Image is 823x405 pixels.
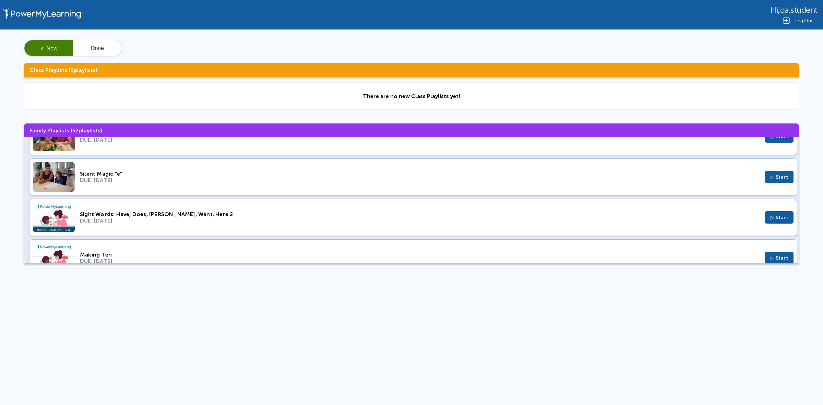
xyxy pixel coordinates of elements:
[24,40,73,57] button: ✓New
[80,258,760,264] div: DUE: [DATE]
[795,18,812,23] span: Log Out
[80,251,760,258] div: Making Ten
[780,5,818,15] span: qa.student
[771,174,788,180] span: ▷ Start
[80,211,760,217] div: Sight Words: Have, Does, [PERSON_NAME], Want, Here 2
[765,252,794,264] button: ▷ Start
[33,162,75,192] img: Thumbnail
[24,63,799,77] h3: Class Playlists ( playlists)
[771,255,788,261] span: ▷ Start
[73,40,122,57] button: Done
[40,46,44,51] span: ✓
[771,215,788,221] span: ▷ Start
[80,217,760,224] div: DUE: [DATE]
[24,123,799,137] h3: Family Playlists ( playlists)
[72,127,79,134] span: 52
[765,211,794,224] button: ▷ Start
[80,177,760,183] div: DUE: [DATE]
[794,374,818,400] iframe: Chat
[770,5,778,15] span: Hi
[765,171,794,183] button: ▷ Start
[33,243,75,273] img: Thumbnail
[770,5,818,15] div: ,
[70,67,74,73] span: 0
[80,136,760,143] div: DUE: [DATE]
[782,16,790,25] img: Logout Icon
[80,170,760,177] div: Silent Magic "e”
[33,203,75,232] img: Thumbnail
[363,93,461,99] div: There are no new Class Playlists yet!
